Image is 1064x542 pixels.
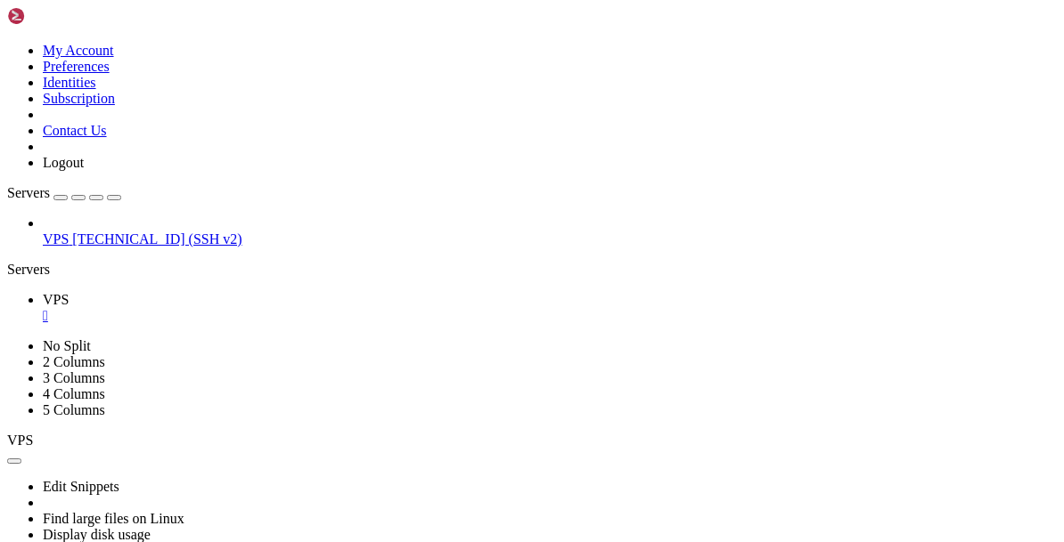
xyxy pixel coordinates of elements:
li: VPS [TECHNICAL_ID] (SSH v2) [43,215,1057,247]
x-row: There were 4 failed login attempts since the last successful login. [7,23,832,39]
div: Servers [7,262,1057,278]
a: No Split [43,338,91,353]
a: 3 Columns [43,370,105,385]
span: VPS [43,292,69,307]
a: Display disk usage [43,527,151,542]
a: Logout [43,155,84,170]
a: 2 Columns [43,354,105,369]
a: VPS [TECHNICAL_ID] (SSH v2) [43,231,1057,247]
a: Preferences [43,59,110,74]
img: Shellngn [7,7,110,25]
x-row: Last failed login: [DATE] from [TECHNICAL_ID] on ssh:notty [7,7,832,23]
a: Subscription [43,91,115,106]
a: 4 Columns [43,386,105,401]
span: [TECHNICAL_ID] (SSH v2) [72,231,241,247]
a: 5 Columns [43,402,105,417]
span: Servers [7,185,50,200]
a: Edit Snippets [43,479,119,494]
a: Contact Us [43,123,107,138]
a: Servers [7,185,121,200]
a: My Account [43,43,114,58]
a: Identities [43,75,96,90]
span: VPS [43,231,69,247]
x-row: [florian@vps2929992 ~]$ [7,55,832,71]
a: VPS [43,292,1057,324]
span: VPS [7,433,33,448]
a:  [43,308,1057,324]
a: Find large files on Linux [43,511,184,526]
x-row: Last login: [DATE] from [TECHNICAL_ID] [7,39,832,55]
